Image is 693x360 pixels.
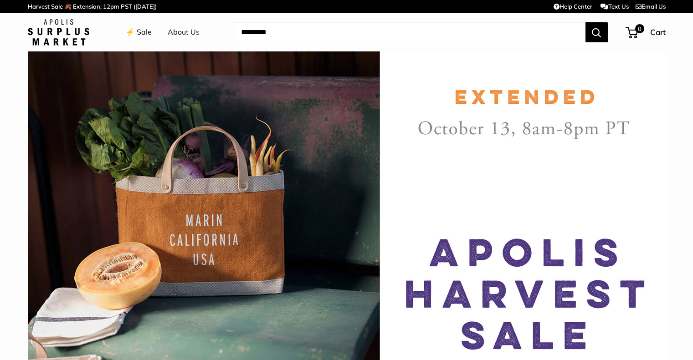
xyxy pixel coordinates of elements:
[554,3,592,10] a: Help Center
[168,25,200,39] a: About Us
[585,22,608,42] button: Search
[601,3,628,10] a: Text Us
[636,3,666,10] a: Email Us
[28,19,89,46] img: Apolis: Surplus Market
[626,25,666,40] a: 0 Cart
[234,22,585,42] input: Search...
[126,25,152,39] a: ⚡️ Sale
[635,24,644,33] span: 0
[650,27,666,37] span: Cart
